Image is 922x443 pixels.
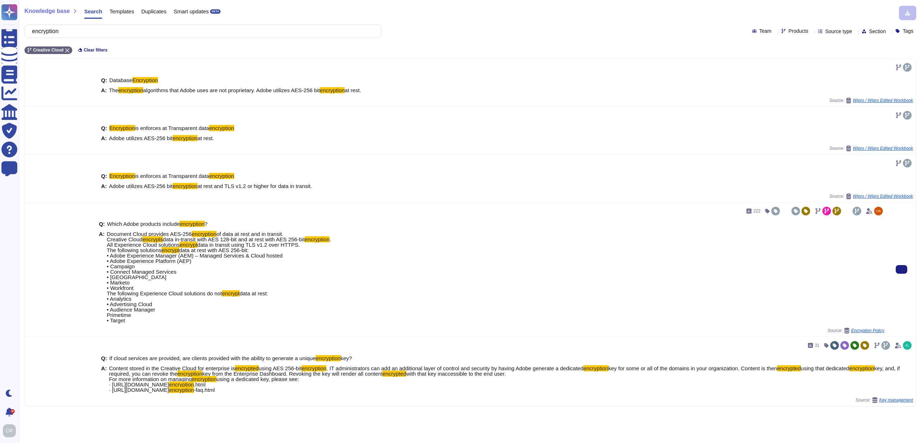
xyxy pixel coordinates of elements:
[3,424,16,437] img: user
[169,387,194,393] mark: encryption
[341,355,352,361] span: key?
[174,9,209,14] span: Smart updates
[853,194,913,198] span: Wipro / Wipro Edited Workbook
[849,365,874,371] mark: encryption
[301,365,326,371] mark: encryption
[222,290,240,296] mark: encrypt
[853,146,913,151] span: Wipro / Wipro Edited Workbook
[903,341,912,350] img: user
[84,48,108,52] span: Clear filters
[177,371,202,377] mark: encryption
[851,328,884,333] span: Encryption Policy
[326,365,583,371] span: . IT administrators can add an additional layer of control and security by having Adobe generate ...
[132,77,158,83] mark: Encryption
[235,365,259,371] mark: encrypted
[801,365,849,371] span: using that dedicated
[903,28,913,33] span: Tags
[777,365,801,371] mark: encrypted
[109,9,134,14] span: Templates
[608,365,777,371] span: key for some or all of the domains in your organization. Content is then
[192,231,217,237] mark: encryption
[107,231,283,242] span: of data at rest and in transit. Creative Cloud
[815,343,819,348] span: 31
[180,242,197,248] mark: encrypt
[197,135,214,141] span: at rest.
[789,28,808,33] span: Products
[107,231,192,237] span: Document Cloud provides AES-256
[24,8,70,14] span: Knowledge base
[197,183,312,189] span: at rest and TLS v1.2 or higher for data in transit.
[107,242,300,253] span: data in transit using TLS v1.2 over HTTPS. The following solutions
[33,48,64,52] span: Creative Cloud
[109,355,316,361] span: If cloud services are provided, are clients provided with the ability to generate a unique
[853,98,913,103] span: Wipro / Wipro Edited Workbook
[109,365,900,377] span: key, and, if required, you can revoke the
[107,236,331,248] span: . All Experience Cloud solutions
[101,355,107,361] b: Q:
[101,125,107,131] b: Q:
[829,193,913,199] span: Source:
[142,236,163,242] mark: encrypts
[101,183,107,189] b: A:
[583,365,608,371] mark: encryption
[759,28,772,33] span: Team
[109,381,205,393] span: .html · [URL][DOMAIN_NAME]
[109,135,173,141] span: Adobe utilizes AES-256 bit
[169,381,194,388] mark: encryption
[107,221,180,227] span: Which Adobe products include
[109,173,135,179] mark: Encryption
[753,209,760,213] span: 222
[829,98,913,103] span: Source:
[109,125,135,131] mark: Encryption
[205,221,208,227] span: ?
[107,290,268,323] span: data at rest: • Analytics • Advertising Cloud • Audience Manager Primetime • Target
[109,77,132,83] span: Database
[305,236,330,242] mark: encryption
[163,236,305,242] span: data in-transit with AES 128-bit and at rest with AES 256-bit
[320,87,345,93] mark: encryption
[345,87,361,93] span: at rest.
[382,371,406,377] mark: encrypted
[101,135,107,141] b: A:
[173,135,197,141] mark: encryption
[856,397,913,403] span: Source:
[209,125,234,131] mark: encryption
[109,365,235,371] span: Content stored in the Creative Cloud for enterprise is
[194,387,215,393] span: -faq.html
[869,29,886,34] span: Section
[209,173,234,179] mark: encryption
[101,366,107,393] b: A:
[143,87,320,93] span: algorithms that Adobe uses are not proprietary. Adobe utilizes AES-256 bit
[109,371,506,382] span: with that key inaccessible to the end user. For more information on managing
[101,77,107,83] b: Q:
[101,88,107,93] b: A:
[109,376,299,388] span: using a dedicated key, please see: · [URL][DOMAIN_NAME]
[874,207,883,215] img: user
[259,365,301,371] span: using AES 256-bit
[118,87,143,93] mark: encryption
[141,9,167,14] span: Duplicates
[107,247,283,296] span: data at rest with AES 256-bit: • Adobe Experience Manager (AEM) – Managed Services & Cloud hosted...
[135,125,209,131] span: is enforces at Transparent data
[162,247,179,253] mark: encrypt
[180,221,204,227] mark: encryption
[84,9,102,14] span: Search
[192,376,217,382] mark: encryption
[173,183,197,189] mark: encryption
[99,231,105,323] b: A:
[28,25,374,37] input: Search a question or template...
[829,146,913,151] span: Source:
[99,221,105,227] b: Q:
[202,371,382,377] span: key from the Enterprise Dashboard. Revoking the key will render all content
[1,423,21,439] button: user
[101,173,107,179] b: Q:
[210,9,221,14] div: BETA
[879,398,913,402] span: Key management
[315,355,340,361] mark: encryption
[10,409,15,413] div: 9+
[828,328,884,334] span: Source:
[109,183,173,189] span: Adobe utilizes AES-256 bit
[825,29,852,34] span: Source type
[109,87,118,93] span: The
[135,173,209,179] span: is enforces at Transparent data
